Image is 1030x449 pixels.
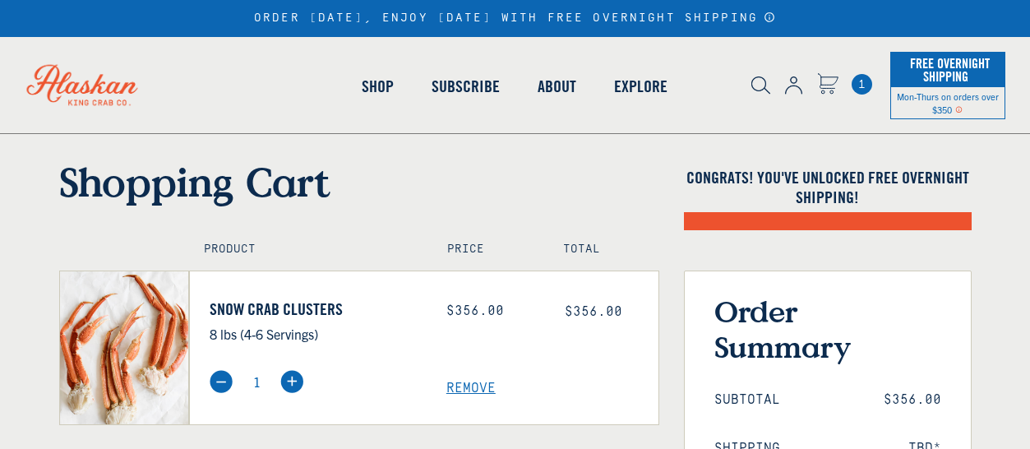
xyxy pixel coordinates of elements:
h4: Product [204,243,412,257]
h4: Price [447,243,528,257]
a: Shop [343,39,413,133]
h4: Total [563,243,644,257]
img: minus [210,370,233,393]
h1: Shopping Cart [59,158,659,206]
a: Cart [852,74,872,95]
a: Announcement Bar Modal [764,12,776,23]
span: Shipping Notice Icon [955,104,963,115]
span: 1 [852,74,872,95]
div: $356.00 [446,303,540,319]
img: Alaskan King Crab Co. logo [8,46,156,123]
img: plus [280,370,303,393]
a: Cart [817,73,838,97]
span: $356.00 [884,392,941,408]
a: Explore [595,39,686,133]
a: Snow Crab Clusters [210,299,422,319]
a: Subscribe [413,39,519,133]
span: $356.00 [565,304,622,319]
img: account [785,76,802,95]
img: Snow Crab Clusters - 8 lbs (4-6 Servings) [60,271,189,424]
a: Remove [446,381,658,396]
p: 8 lbs (4-6 Servings) [210,323,422,345]
img: search [751,76,770,95]
h3: Order Summary [714,294,941,364]
span: Subtotal [714,392,780,408]
span: Mon-Thurs on orders over $350 [897,90,999,115]
a: About [519,39,595,133]
div: ORDER [DATE], ENJOY [DATE] WITH FREE OVERNIGHT SHIPPING [254,12,776,25]
h4: Congrats! You've unlocked FREE OVERNIGHT SHIPPING! [684,168,972,207]
span: Free Overnight Shipping [906,51,990,89]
